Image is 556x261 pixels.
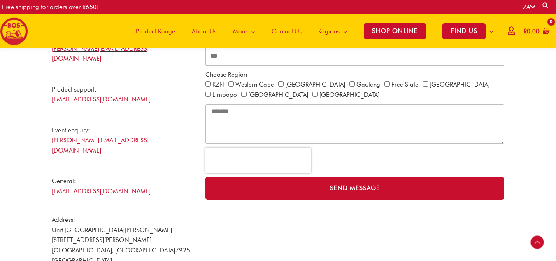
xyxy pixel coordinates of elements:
a: About Us [184,14,225,48]
label: Free State [391,81,419,88]
p: Sales enquiry: Product support: Event enquiry: General: [52,33,197,197]
label: [GEOGRAPHIC_DATA] [248,91,308,99]
a: SHOP ONLINE [356,14,434,48]
span: Regions [318,19,340,44]
label: [GEOGRAPHIC_DATA] [430,81,490,88]
label: Choose Region [205,70,247,80]
bdi: 0.00 [523,28,540,35]
nav: Site Navigation [121,14,502,48]
a: [EMAIL_ADDRESS][DOMAIN_NAME] [52,96,151,103]
iframe: reCAPTCHA [205,148,311,173]
a: View Shopping Cart, empty [522,22,550,41]
span: FIND US [442,23,486,39]
a: More [225,14,263,48]
span: More [233,19,247,44]
label: [GEOGRAPHIC_DATA] [319,91,379,99]
a: ZA [523,3,535,11]
span: [GEOGRAPHIC_DATA], [GEOGRAPHIC_DATA] [52,247,175,254]
label: Western Cape [235,81,274,88]
label: Gauteng [356,81,380,88]
span: [STREET_ADDRESS][PERSON_NAME] [52,236,151,244]
a: [EMAIL_ADDRESS][DOMAIN_NAME] [52,188,151,195]
span: Product Range [136,19,175,44]
span: Send Message [330,185,380,191]
label: Limpopo [212,91,237,99]
a: [PERSON_NAME][EMAIL_ADDRESS][DOMAIN_NAME] [52,136,149,154]
a: Regions [310,14,356,48]
span: Contact Us [272,19,302,44]
button: Send Message [205,177,505,200]
span: Address: Unit [GEOGRAPHIC_DATA][PERSON_NAME] [52,216,172,234]
label: [GEOGRAPHIC_DATA] [285,81,345,88]
a: Search button [542,2,550,9]
span: About Us [192,19,216,44]
span: SHOP ONLINE [364,23,426,39]
a: Contact Us [263,14,310,48]
span: R [523,28,527,35]
a: Product Range [128,14,184,48]
label: KZN [212,81,224,88]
